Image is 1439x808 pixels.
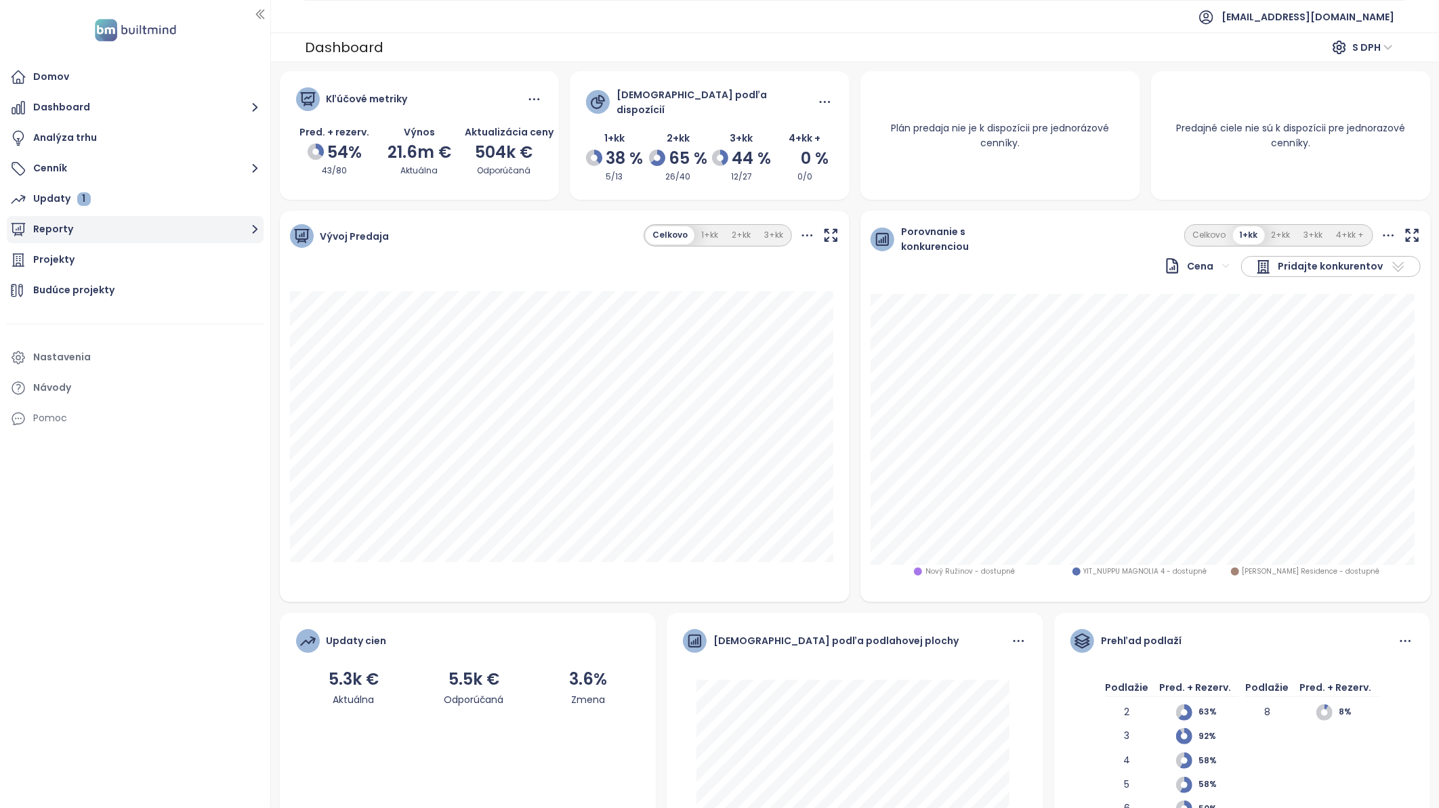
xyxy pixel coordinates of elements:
span: Pridajte konkurentov [1278,259,1383,275]
span: YIT_NUPPU MAGNOLIA 4 - dostupné [1084,566,1207,577]
div: Podlažie [1246,680,1289,704]
span: 92% [1199,730,1239,743]
div: Podlažie [1106,680,1149,704]
span: Pred. + rezerv. [299,125,369,139]
span: S DPH [1352,37,1393,58]
div: 1 [77,192,91,206]
div: Aktuálna [380,165,458,177]
div: Zmena [569,692,607,707]
span: Porovnanie s konkurenciou [901,224,1005,254]
div: 5.3k € [329,666,379,692]
div: 5.5k € [444,666,503,692]
div: 43/80 [296,165,374,177]
div: Návody [33,379,71,396]
div: Cena [1164,257,1214,274]
span: 2+kk [667,131,690,145]
div: Updaty cien [327,633,387,648]
div: [DEMOGRAPHIC_DATA] podľa dispozícií [617,87,816,117]
button: Reporty [7,216,264,243]
button: 3+kk [757,226,790,244]
span: 63% [1199,706,1239,719]
span: [PERSON_NAME] Residence - dostupné [1243,566,1380,577]
div: 12/27 [713,171,770,184]
a: Projekty [7,247,264,274]
div: Aktualizácia ceny [465,125,543,140]
div: Prehľad podlaží [1101,633,1182,648]
span: 8% [1339,706,1379,719]
div: 0/0 [776,171,833,184]
button: 2+kk [1265,226,1297,244]
div: Aktuálna [329,692,379,707]
div: Analýza trhu [33,129,97,146]
span: Vývoj Predaja [320,229,390,244]
span: 0 % [801,146,829,171]
div: Kľúčové metriky [327,91,408,106]
a: Návody [7,375,264,402]
a: Nastavenia [7,344,264,371]
button: 2+kk [725,226,757,244]
button: 1+kk [694,226,725,244]
span: 44 % [732,146,771,171]
span: 3+kk [730,131,753,145]
button: 4+kk + [1330,226,1371,244]
div: 5 [1106,777,1149,801]
span: Nový Ružinov - dostupné [925,566,1015,577]
a: Domov [7,64,264,91]
div: Pred. + Rezerv. [1293,680,1379,704]
div: 3.6% [569,666,607,692]
div: 8 [1246,704,1289,729]
span: [EMAIL_ADDRESS][DOMAIN_NAME] [1222,1,1394,33]
div: Výnos [380,125,458,140]
div: Pred. + Rezerv. [1152,680,1239,704]
button: Dashboard [7,94,264,121]
div: Updaty [33,190,91,207]
div: Predajné ciele nie sú k dispozícii pre jednorazové cenníky. [1151,104,1431,167]
img: logo [91,16,180,44]
span: 54% [327,140,362,165]
a: Analýza trhu [7,125,264,152]
span: 58% [1199,778,1239,791]
button: Cenník [7,155,264,182]
div: Dashboard [305,35,383,60]
div: Odporúčaná [444,692,503,707]
div: Odporúčaná [465,165,543,177]
span: 65 % [669,146,707,171]
span: 21.6m € [388,141,451,163]
button: 1+kk [1233,226,1265,244]
a: Updaty 1 [7,186,264,213]
span: 4+kk + [789,131,821,145]
div: [DEMOGRAPHIC_DATA] podľa podlahovej plochy [713,633,959,648]
div: 4 [1106,752,1149,777]
span: 1+kk [604,131,625,145]
div: Budúce projekty [33,282,114,299]
div: 5/13 [586,171,643,184]
a: Budúce projekty [7,277,264,304]
div: Plán predaja nie je k dispozícii pre jednorázové cenníky. [860,104,1140,167]
span: 504k € [475,141,533,163]
div: Pomoc [7,405,264,432]
div: 26/40 [650,171,707,184]
div: Nastavenia [33,349,91,366]
span: 58% [1199,754,1239,767]
button: Celkovo [646,226,694,244]
div: 3 [1106,728,1149,752]
div: Pomoc [33,410,67,427]
div: Domov [33,68,69,85]
span: 38 % [606,146,643,171]
button: 3+kk [1297,226,1330,244]
div: 2 [1106,704,1149,729]
div: Projekty [33,251,75,268]
button: Celkovo [1186,226,1233,244]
